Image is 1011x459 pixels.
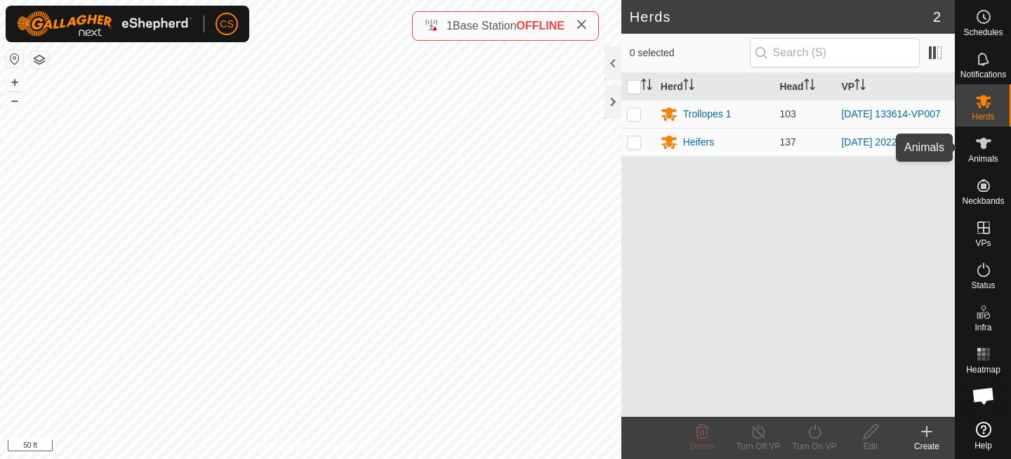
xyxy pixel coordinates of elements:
[730,440,786,453] div: Turn Off VP
[324,441,366,453] a: Contact Us
[804,81,815,92] p-sorticon: Activate to sort
[683,81,694,92] p-sorticon: Activate to sort
[17,11,192,37] img: Gallagher Logo
[655,73,774,101] th: Herd
[842,440,899,453] div: Edit
[683,135,714,150] div: Heifers
[6,74,23,91] button: +
[750,38,920,67] input: Search (S)
[963,28,1003,37] span: Schedules
[779,136,795,148] span: 137
[899,440,955,453] div: Create
[220,17,233,32] span: CS
[974,323,991,332] span: Infra
[683,107,732,122] div: Trollopes 1
[641,81,652,92] p-sorticon: Activate to sort
[6,92,23,109] button: –
[630,46,750,60] span: 0 selected
[690,441,715,451] span: Delete
[854,81,866,92] p-sorticon: Activate to sort
[517,20,564,32] span: OFFLINE
[453,20,517,32] span: Base Station
[630,8,933,25] h2: Herds
[841,136,940,148] a: [DATE] 202223-VP004
[774,73,835,101] th: Head
[31,51,48,68] button: Map Layers
[933,6,941,27] span: 2
[974,441,992,450] span: Help
[960,70,1006,79] span: Notifications
[779,108,795,119] span: 103
[786,440,842,453] div: Turn On VP
[962,197,1004,205] span: Neckbands
[835,73,955,101] th: VP
[6,51,23,67] button: Reset Map
[975,239,991,247] span: VPs
[963,375,1005,417] div: Open chat
[447,20,453,32] span: 1
[971,281,995,290] span: Status
[966,366,1000,374] span: Heatmap
[968,155,998,163] span: Animals
[255,441,308,453] a: Privacy Policy
[956,416,1011,455] a: Help
[841,108,940,119] a: [DATE] 133614-VP007
[972,112,994,121] span: Herds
